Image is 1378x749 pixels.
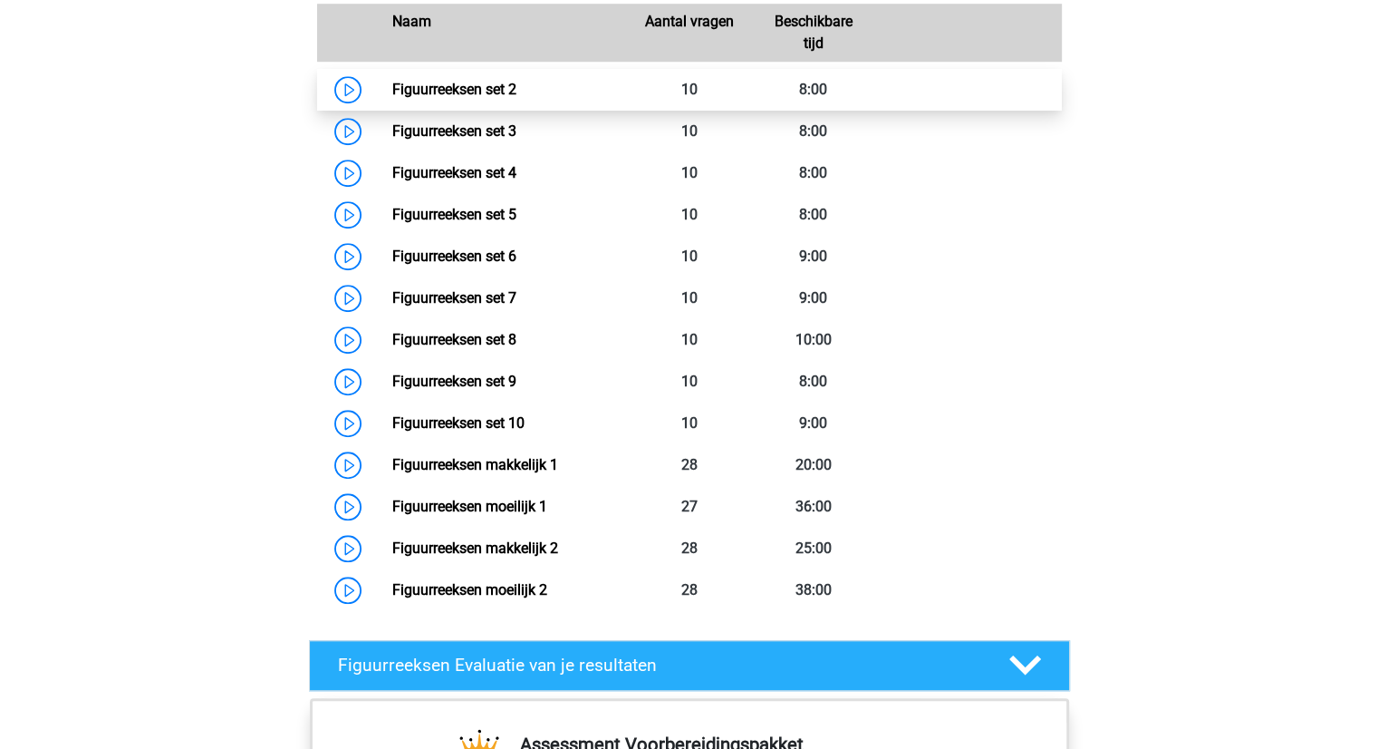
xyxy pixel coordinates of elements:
[751,11,875,54] div: Beschikbare tijd
[392,248,516,265] a: Figuurreeksen set 6
[392,540,558,557] a: Figuurreeksen makkelijk 2
[392,122,516,140] a: Figuurreeksen set 3
[627,11,751,54] div: Aantal vragen
[392,164,516,181] a: Figuurreeksen set 4
[392,289,516,306] a: Figuurreeksen set 7
[392,456,558,473] a: Figuurreeksen makkelijk 1
[379,11,627,54] div: Naam
[392,373,516,390] a: Figuurreeksen set 9
[338,655,980,676] h4: Figuurreeksen Evaluatie van je resultaten
[392,581,547,598] a: Figuurreeksen moeilijk 2
[302,640,1077,691] a: Figuurreeksen Evaluatie van je resultaten
[392,81,516,98] a: Figuurreeksen set 2
[392,331,516,348] a: Figuurreeksen set 8
[392,498,547,515] a: Figuurreeksen moeilijk 1
[392,414,525,432] a: Figuurreeksen set 10
[392,206,516,223] a: Figuurreeksen set 5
